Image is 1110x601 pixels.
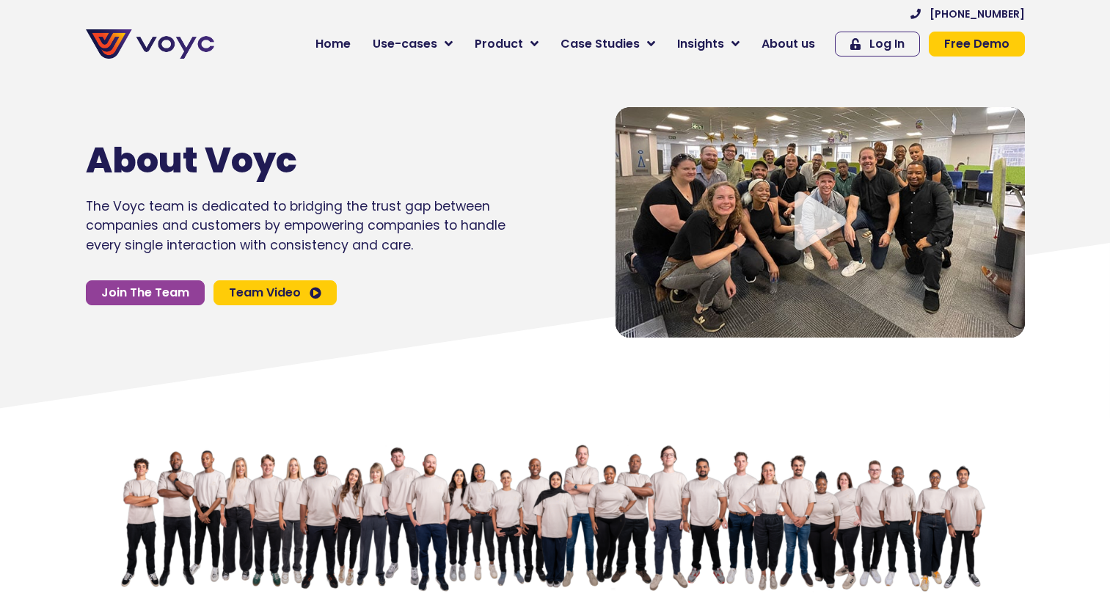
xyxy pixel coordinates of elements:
[101,287,189,299] span: Join The Team
[315,35,351,53] span: Home
[229,287,301,299] span: Team Video
[86,29,214,59] img: voyc-full-logo
[464,29,549,59] a: Product
[86,197,505,255] p: The Voyc team is dedicated to bridging the trust gap between companies and customers by empowerin...
[304,29,362,59] a: Home
[930,9,1025,19] span: [PHONE_NUMBER]
[666,29,751,59] a: Insights
[910,9,1025,19] a: [PHONE_NUMBER]
[362,29,464,59] a: Use-cases
[762,35,815,53] span: About us
[791,192,850,252] div: Video play button
[86,280,205,305] a: Join The Team
[86,139,461,182] h1: About Voyc
[549,29,666,59] a: Case Studies
[751,29,826,59] a: About us
[213,280,337,305] a: Team Video
[677,35,724,53] span: Insights
[835,32,920,57] a: Log In
[475,35,523,53] span: Product
[561,35,640,53] span: Case Studies
[373,35,437,53] span: Use-cases
[944,38,1009,50] span: Free Demo
[869,38,905,50] span: Log In
[929,32,1025,57] a: Free Demo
